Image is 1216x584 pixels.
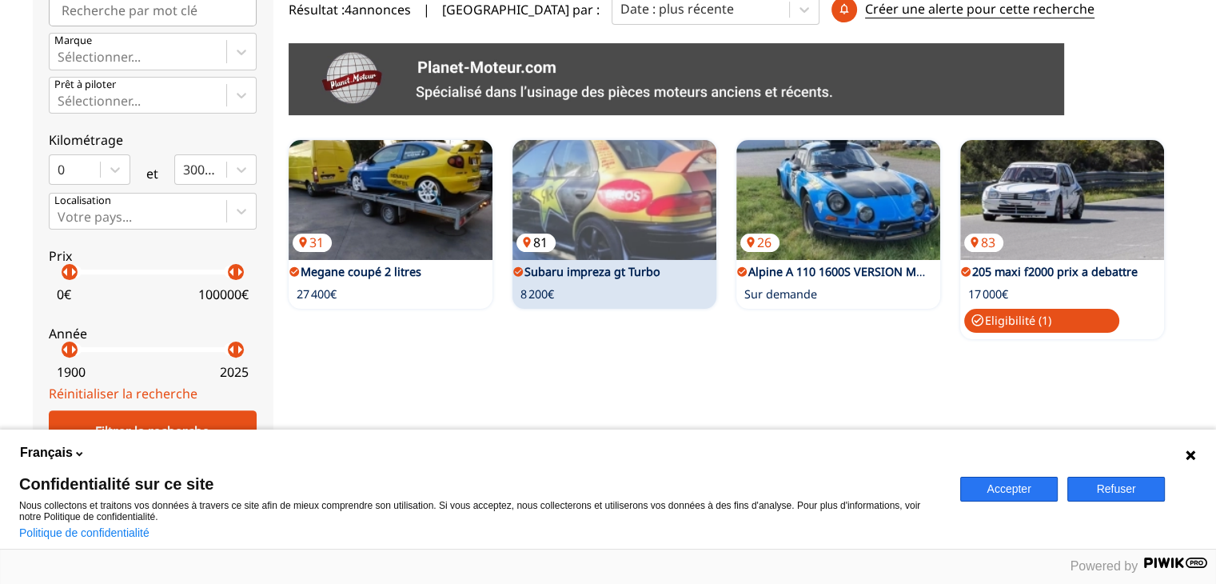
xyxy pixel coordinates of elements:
[1070,559,1138,573] span: Powered by
[972,264,1138,279] a: 205 maxi f2000 prix a debattre
[524,264,660,279] a: Subaru impreza gt Turbo
[740,234,779,251] p: 26
[54,194,111,208] p: Localisation
[58,50,61,64] input: MarqueSélectionner...
[58,94,61,108] input: Prêt à piloterSélectionner...
[1067,477,1165,502] button: Refuser
[222,340,241,359] p: arrow_left
[442,1,600,18] p: [GEOGRAPHIC_DATA] par :
[49,325,257,342] p: Année
[293,234,332,251] p: 31
[423,1,430,18] span: |
[289,140,492,260] a: Megane coupé 2 litres 31
[516,234,556,251] p: 81
[736,140,940,260] a: Alpine A 110 1600S VERSION MAROC BRIANTI 197026
[183,162,186,177] input: 300000
[971,314,985,328] span: check_circle
[736,140,940,260] img: Alpine A 110 1600S VERSION MAROC BRIANTI 1970
[56,340,75,359] p: arrow_left
[19,526,150,539] a: Politique de confidentialité
[198,286,249,303] p: 100000 €
[58,210,61,224] input: Votre pays...
[57,286,71,303] p: 0 €
[960,140,1164,260] img: 205 maxi f2000 prix a debattre
[968,286,1008,302] p: 17 000€
[20,444,73,462] span: Français
[54,78,116,92] p: Prêt à piloter
[49,131,257,149] p: Kilométrage
[58,162,61,177] input: 0
[64,340,83,359] p: arrow_right
[220,363,249,381] p: 2025
[230,262,249,282] p: arrow_right
[56,262,75,282] p: arrow_left
[64,262,83,282] p: arrow_right
[964,234,1003,251] p: 83
[289,1,411,18] span: Résultat : 4 annonces
[49,385,197,402] a: Réinitialiser la recherche
[222,262,241,282] p: arrow_left
[960,477,1058,502] button: Accepter
[512,140,716,260] a: Subaru impreza gt Turbo 81
[49,410,257,452] div: Filtrer la recherche
[49,247,257,265] p: Prix
[57,363,86,381] p: 1900
[744,286,817,302] p: Sur demande
[964,309,1120,333] p: Eligibilité ( 1 )
[19,500,941,522] p: Nous collectons et traitons vos données à travers ce site afin de mieux comprendre son utilisatio...
[520,286,554,302] p: 8 200€
[960,140,1164,260] a: 205 maxi f2000 prix a debattre 83
[146,165,158,182] p: et
[301,264,421,279] a: Megane coupé 2 litres
[297,286,337,302] p: 27 400€
[512,140,716,260] img: Subaru impreza gt Turbo
[19,476,941,492] span: Confidentialité sur ce site
[289,140,492,260] img: Megane coupé 2 litres
[230,340,249,359] p: arrow_right
[748,264,1069,279] a: Alpine A 110 1600S VERSION MAROC [PERSON_NAME] 1970
[54,34,92,48] p: Marque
